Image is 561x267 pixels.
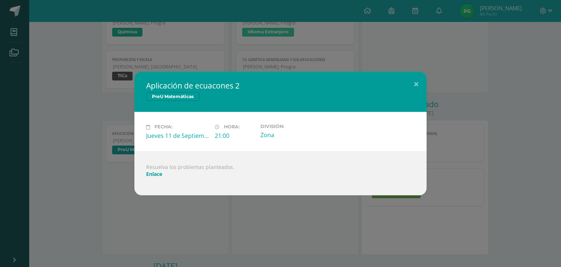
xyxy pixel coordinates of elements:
[146,132,209,140] div: Jueves 11 de Septiembre
[146,80,415,91] h2: Aplicación de ecuacones 2
[260,131,323,139] div: Zona
[146,170,162,177] a: Enlace
[224,124,240,130] span: Hora:
[134,151,427,195] div: Resuelva los problemas planteados.
[260,124,323,129] label: División:
[146,92,199,101] span: PreU Matemáticas
[406,72,427,97] button: Close (Esc)
[215,132,255,140] div: 21:00
[154,124,172,130] span: Fecha:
